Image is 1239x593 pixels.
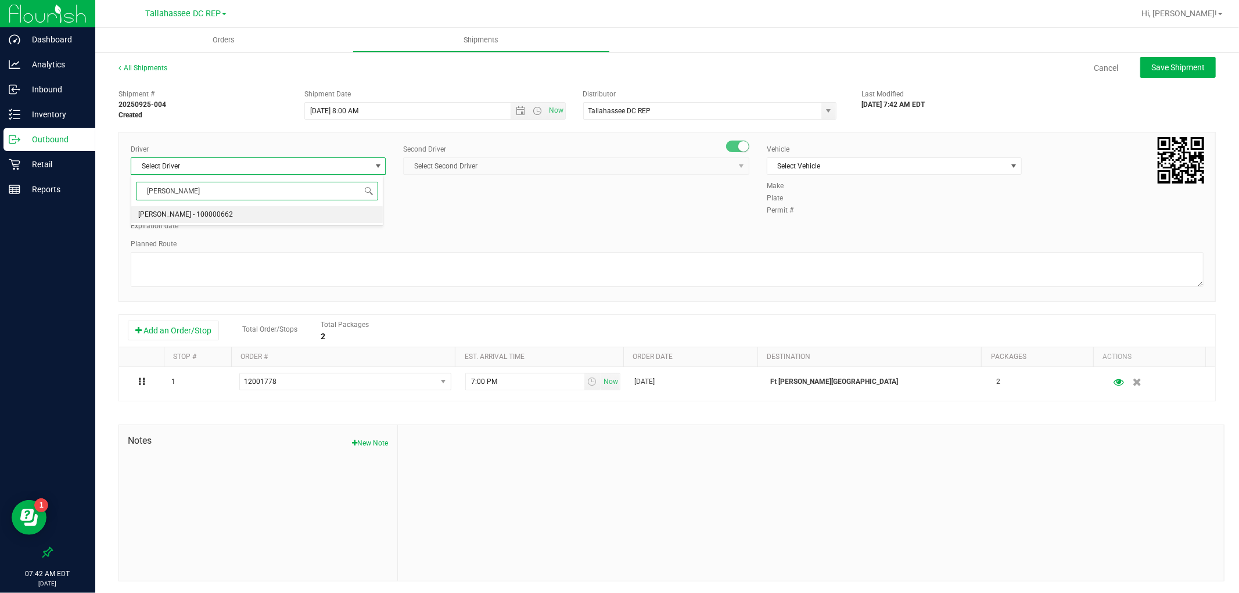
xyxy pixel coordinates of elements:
[767,158,1007,174] span: Select Vehicle
[584,103,814,119] input: Select
[20,107,90,121] p: Inventory
[131,158,371,174] span: Select Driver
[34,498,48,512] iframe: Resource center unread badge
[242,325,297,333] span: Total Order/Stops
[601,373,621,390] span: Set Current date
[353,438,389,448] button: New Note
[1141,9,1217,18] span: Hi, [PERSON_NAME]!
[634,376,655,387] span: [DATE]
[5,569,90,579] p: 07:42 AM EDT
[138,207,233,222] span: [PERSON_NAME] - 100000662
[9,159,20,170] inline-svg: Retail
[9,134,20,145] inline-svg: Outbound
[527,106,547,116] span: Open the time view
[128,434,389,448] span: Notes
[403,144,446,154] label: Second Driver
[42,547,53,558] label: Pin the sidebar to full width on large screens
[546,102,566,119] span: Set Current date
[5,579,90,588] p: [DATE]
[767,144,789,154] label: Vehicle
[1158,137,1204,184] qrcode: 20250925-004
[131,144,149,154] label: Driver
[118,100,166,109] strong: 20250925-004
[861,100,925,109] strong: [DATE] 7:42 AM EDT
[9,84,20,95] inline-svg: Inbound
[996,376,1000,387] span: 2
[118,64,167,72] a: All Shipments
[371,158,385,174] span: select
[20,182,90,196] p: Reports
[20,33,90,46] p: Dashboard
[767,181,802,191] label: Make
[9,109,20,120] inline-svg: Inventory
[1140,57,1216,78] button: Save Shipment
[174,353,197,361] a: Stop #
[171,376,175,387] span: 1
[197,35,251,45] span: Orders
[9,184,20,195] inline-svg: Reports
[321,332,325,341] strong: 2
[821,103,836,119] span: select
[767,353,810,361] a: Destination
[584,373,601,390] span: select
[767,193,802,203] label: Plate
[633,353,673,361] a: Order date
[436,373,450,390] span: select
[1158,137,1204,184] img: Scan me!
[245,378,277,386] span: 12001778
[128,321,219,340] button: Add an Order/Stop
[145,9,221,19] span: Tallahassee DC REP
[770,376,982,387] p: Ft [PERSON_NAME][GEOGRAPHIC_DATA]
[1093,347,1205,367] th: Actions
[20,157,90,171] p: Retail
[583,89,616,99] label: Distributor
[9,59,20,70] inline-svg: Analytics
[240,353,268,361] a: Order #
[20,57,90,71] p: Analytics
[131,221,189,231] label: Expiration date
[20,82,90,96] p: Inbound
[20,132,90,146] p: Outbound
[1094,62,1118,74] a: Cancel
[353,28,610,52] a: Shipments
[118,89,287,99] span: Shipment #
[767,205,802,215] label: Permit #
[12,500,46,535] iframe: Resource center
[601,373,620,390] span: select
[1007,158,1021,174] span: select
[304,89,351,99] label: Shipment Date
[95,28,353,52] a: Orders
[9,34,20,45] inline-svg: Dashboard
[321,321,369,329] span: Total Packages
[511,106,530,116] span: Open the date view
[131,240,177,248] span: Planned Route
[448,35,515,45] span: Shipments
[1151,63,1205,72] span: Save Shipment
[861,89,904,99] label: Last Modified
[991,353,1026,361] a: Packages
[465,353,525,361] a: Est. arrival time
[118,111,142,119] strong: Created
